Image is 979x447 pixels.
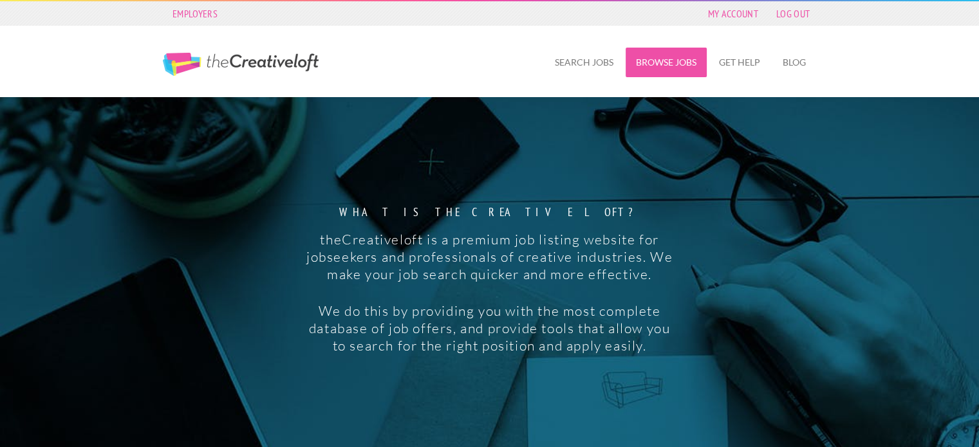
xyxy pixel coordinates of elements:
a: The Creative Loft [163,53,319,76]
a: Employers [166,5,224,23]
a: Search Jobs [545,48,624,77]
a: Blog [772,48,816,77]
a: Get Help [709,48,770,77]
a: My Account [702,5,765,23]
a: Browse Jobs [626,48,707,77]
strong: What is the creative loft? [304,206,675,218]
p: theCreativeloft is a premium job listing website for jobseekers and professionals of creative ind... [304,231,675,283]
a: Log Out [770,5,816,23]
p: We do this by providing you with the most complete database of job offers, and provide tools that... [304,302,675,354]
